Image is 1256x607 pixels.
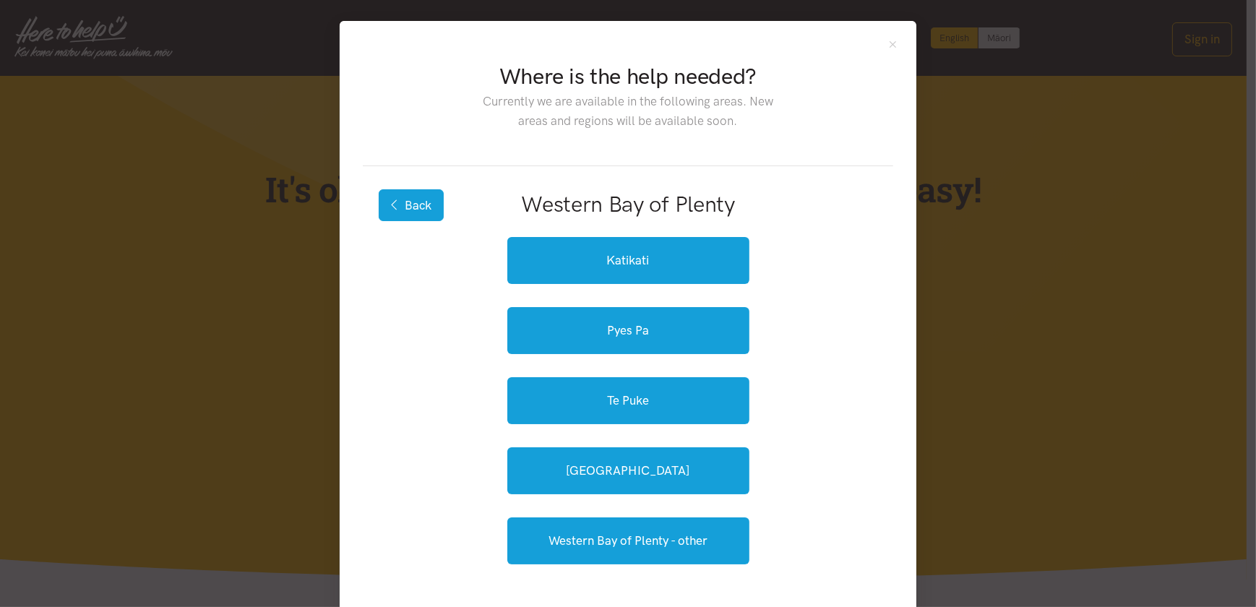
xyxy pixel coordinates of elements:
[887,38,899,51] button: Close
[471,92,784,131] p: Currently we are available in the following areas. New areas and regions will be available soon.
[379,189,444,221] button: Back
[507,377,749,424] a: Te Puke
[507,447,749,494] a: [GEOGRAPHIC_DATA]
[507,307,749,354] a: Pyes Pa
[507,517,749,564] a: Western Bay of Plenty - other
[386,189,870,220] h2: Western Bay of Plenty
[507,237,749,284] a: Katikati
[471,61,784,92] h2: Where is the help needed?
